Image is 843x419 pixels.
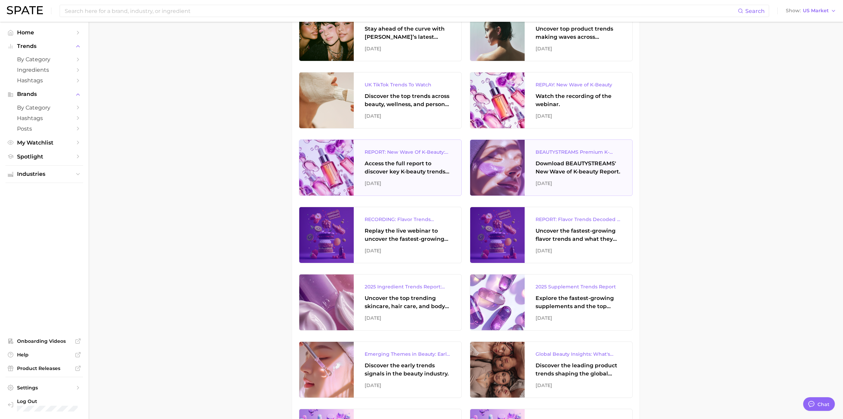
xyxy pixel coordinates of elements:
[17,365,71,371] span: Product Releases
[5,151,83,162] a: Spotlight
[365,294,450,311] div: Uncover the top trending skincare, hair care, and body care ingredients capturing attention on Go...
[5,396,83,414] a: Log out. Currently logged in with e-mail stephanie.lukasiak@voyantbeauty.com.
[299,207,462,263] a: RECORDING: Flavor Trends Decoded - What's New & What's Next According to TikTok & GoogleReplay th...
[470,341,633,398] a: Global Beauty Insights: What's Trending & What's Ahead?Discover the leading product trends shapin...
[17,385,71,391] span: Settings
[5,75,83,86] a: Hashtags
[536,215,621,223] div: REPORT: Flavor Trends Decoded - What's New & What's Next According to TikTok & Google
[365,148,450,156] div: REPORT: New Wave Of K-Beauty: [GEOGRAPHIC_DATA]’s Trending Innovations In Skincare & Color Cosmetics
[5,363,83,373] a: Product Releases
[17,56,71,63] span: by Category
[5,137,83,148] a: My Watchlist
[536,294,621,311] div: Explore the fastest-growing supplements and the top wellness concerns driving consumer demand
[299,341,462,398] a: Emerging Themes in Beauty: Early Trend Signals with Big PotentialDiscover the early trends signal...
[299,5,462,61] a: Spate Monthly TikTok Brands TrackerStay ahead of the curve with [PERSON_NAME]’s latest monthly tr...
[17,139,71,146] span: My Watchlist
[365,314,450,322] div: [DATE]
[17,398,110,404] span: Log Out
[5,27,83,38] a: Home
[5,65,83,75] a: Ingredients
[5,169,83,179] button: Industries
[803,9,829,13] span: US Market
[536,283,621,291] div: 2025 Supplement Trends Report
[536,381,621,389] div: [DATE]
[470,207,633,263] a: REPORT: Flavor Trends Decoded - What's New & What's Next According to TikTok & GoogleUncover the ...
[536,148,621,156] div: BEAUTYSTREAMS Premium K-beauty Trends Report
[470,274,633,331] a: 2025 Supplement Trends ReportExplore the fastest-growing supplements and the top wellness concern...
[470,139,633,196] a: BEAUTYSTREAMS Premium K-beauty Trends ReportDownload BEAUTYSTREAMS' New Wave of K-beauty Report.[...
[299,139,462,196] a: REPORT: New Wave Of K-Beauty: [GEOGRAPHIC_DATA]’s Trending Innovations In Skincare & Color Cosmet...
[5,383,83,393] a: Settings
[536,92,621,108] div: Watch the recording of the webinar.
[5,113,83,123] a: Hashtags
[5,123,83,134] a: Posts
[17,77,71,84] span: Hashtags
[5,102,83,113] a: by Category
[786,9,801,13] span: Show
[536,179,621,187] div: [DATE]
[365,215,450,223] div: RECORDING: Flavor Trends Decoded - What's New & What's Next According to TikTok & Google
[536,112,621,120] div: [DATE]
[64,5,738,17] input: Search here for a brand, industry, or ingredient
[536,247,621,255] div: [DATE]
[5,336,83,346] a: Onboarding Videos
[17,43,71,49] span: Trends
[17,352,71,358] span: Help
[365,45,450,53] div: [DATE]
[365,350,450,358] div: Emerging Themes in Beauty: Early Trend Signals with Big Potential
[17,104,71,111] span: by Category
[365,160,450,176] div: Access the full report to discover key K-beauty trends influencing [DATE] beauty market
[365,381,450,389] div: [DATE]
[17,29,71,36] span: Home
[536,227,621,243] div: Uncover the fastest-growing flavor trends and what they signal about evolving consumer tastes.
[365,112,450,120] div: [DATE]
[365,81,450,89] div: UK TikTok Trends To Watch
[5,350,83,360] a: Help
[536,45,621,53] div: [DATE]
[365,247,450,255] div: [DATE]
[5,89,83,99] button: Brands
[784,6,838,15] button: ShowUS Market
[365,25,450,41] div: Stay ahead of the curve with [PERSON_NAME]’s latest monthly tracker, spotlighting the fastest-gro...
[365,179,450,187] div: [DATE]
[17,338,71,344] span: Onboarding Videos
[17,125,71,132] span: Posts
[5,54,83,65] a: by Category
[536,362,621,378] div: Discover the leading product trends shaping the global beauty market.
[536,81,621,89] div: REPLAY: New Wave of K-Beauty
[17,91,71,97] span: Brands
[536,350,621,358] div: Global Beauty Insights: What's Trending & What's Ahead?
[299,72,462,129] a: UK TikTok Trends To WatchDiscover the top trends across beauty, wellness, and personal care on Ti...
[365,227,450,243] div: Replay the live webinar to uncover the fastest-growing flavor trends and what they signal about e...
[7,6,43,14] img: SPATE
[17,67,71,73] span: Ingredients
[17,171,71,177] span: Industries
[17,115,71,121] span: Hashtags
[365,283,450,291] div: 2025 Ingredient Trends Report: The Ingredients Defining Beauty in [DATE]
[17,153,71,160] span: Spotlight
[5,41,83,51] button: Trends
[365,362,450,378] div: Discover the early trends signals in the beauty industry.
[536,314,621,322] div: [DATE]
[745,8,765,14] span: Search
[470,72,633,129] a: REPLAY: New Wave of K-BeautyWatch the recording of the webinar.[DATE]
[365,92,450,108] div: Discover the top trends across beauty, wellness, and personal care on TikTok [GEOGRAPHIC_DATA].
[299,274,462,331] a: 2025 Ingredient Trends Report: The Ingredients Defining Beauty in [DATE]Uncover the top trending ...
[536,25,621,41] div: Uncover top product trends making waves across platforms — along with key insights into benefits,...
[536,160,621,176] div: Download BEAUTYSTREAMS' New Wave of K-beauty Report.
[470,5,633,61] a: 2025 Hair Report: Care & Styling ProductsUncover top product trends making waves across platforms...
